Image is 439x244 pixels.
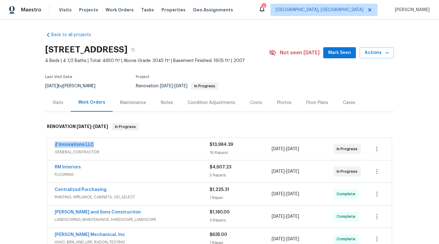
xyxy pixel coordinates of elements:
span: [DATE] [77,124,91,129]
button: Actions [360,47,394,59]
span: $4,607.23 [210,165,231,169]
span: $1,180.00 [210,210,230,214]
span: - [272,191,299,197]
div: 3 [261,4,266,10]
a: [PERSON_NAME] Mechanical, Inc [55,233,125,237]
div: 19 Repairs [210,150,272,156]
span: [DATE] [174,84,187,88]
div: 5 Repairs [210,172,272,178]
div: Work Orders [78,99,105,105]
span: PAINTING, APPLIANCE, CABINETS, OD_SELECT [55,194,210,200]
span: Projects [79,7,98,13]
div: Visits [52,100,63,106]
span: Complete [337,213,358,220]
span: In Progress [112,124,138,130]
span: - [272,236,299,242]
span: Last Visit Date [45,75,72,79]
span: Work Orders [106,7,134,13]
span: In Progress [192,84,218,88]
span: - [272,168,299,175]
div: 1 Repair [210,195,272,201]
span: [DATE] [160,84,173,88]
span: Tasks [141,8,154,12]
div: Maintenance [120,100,146,106]
span: LANDSCAPING_MAINTENANCE, HARDSCAPE_LANDSCAPE [55,217,210,223]
h2: [STREET_ADDRESS] [45,47,128,53]
span: Mark Seen [328,49,351,57]
span: [DATE] [272,169,285,174]
span: In Progress [337,168,360,175]
a: Back to all projects [45,32,104,38]
span: - [272,213,299,220]
div: Photos [277,100,291,106]
span: Project [136,75,149,79]
span: - [160,84,187,88]
span: Maestro [21,7,41,13]
span: [DATE] [286,147,299,151]
span: [DATE] [45,84,58,88]
span: $635.00 [210,233,227,237]
a: RM Interiors [55,165,81,169]
span: $13,984.39 [210,143,233,147]
a: Z Innovations LLC [55,143,94,147]
div: by [PERSON_NAME] [45,82,103,90]
div: Condition Adjustments [188,100,235,106]
div: Costs [250,100,262,106]
span: [DATE] [286,214,299,219]
span: [DATE] [93,124,108,129]
h6: RENOVATION [47,123,108,130]
span: [GEOGRAPHIC_DATA], [GEOGRAPHIC_DATA] [276,7,363,13]
span: GENERAL_CONTRACTOR [55,149,210,155]
span: Actions [365,49,389,57]
span: FLOORING [55,172,210,178]
span: Renovation [136,84,218,88]
span: Visits [59,7,72,13]
span: Properties [161,7,186,13]
span: [DATE] [272,237,285,241]
span: $1,225.31 [210,188,229,192]
span: In Progress [337,146,360,152]
span: - [272,146,299,152]
span: [PERSON_NAME] [392,7,430,13]
div: 3 Repairs [210,217,272,223]
button: Mark Seen [323,47,356,59]
div: Floor Plans [306,100,328,106]
a: [PERSON_NAME] and Sons Construction [55,210,141,214]
button: Copy Address [128,44,139,55]
span: [DATE] [286,192,299,196]
span: - [77,124,108,129]
span: Not seen [DATE] [280,50,320,56]
span: Complete [337,191,358,197]
div: Cases [343,100,355,106]
span: [DATE] [272,192,285,196]
span: Geo Assignments [193,7,233,13]
div: Notes [161,100,173,106]
span: Complete [337,236,358,242]
span: [DATE] [286,169,299,174]
span: 4 Beds | 4 1/2 Baths | Total: 4650 ft² | Above Grade: 3045 ft² | Basement Finished: 1605 ft² | 2007 [45,58,269,64]
span: [DATE] [272,214,285,219]
a: Centralized Purchasing [55,188,107,192]
div: RENOVATION [DATE]-[DATE]In Progress [45,117,394,137]
span: [DATE] [286,237,299,241]
span: [DATE] [272,147,285,151]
